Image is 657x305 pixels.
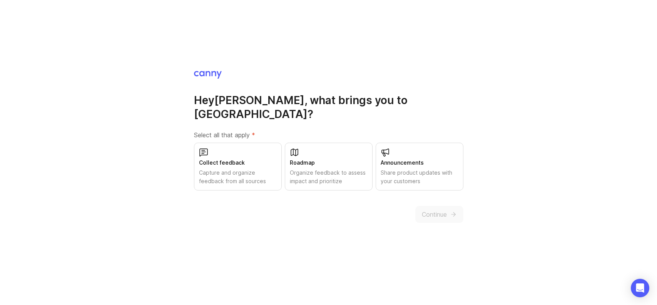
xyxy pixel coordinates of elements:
[381,158,458,167] div: Announcements
[194,71,222,79] img: Canny Home
[422,210,447,219] span: Continue
[376,143,463,190] button: AnnouncementsShare product updates with your customers
[199,169,277,185] div: Capture and organize feedback from all sources
[285,143,373,190] button: RoadmapOrganize feedback to assess impact and prioritize
[290,158,368,167] div: Roadmap
[381,169,458,185] div: Share product updates with your customers
[415,206,463,223] button: Continue
[194,93,463,121] h1: Hey [PERSON_NAME] , what brings you to [GEOGRAPHIC_DATA]?
[290,169,368,185] div: Organize feedback to assess impact and prioritize
[631,279,649,297] div: Open Intercom Messenger
[194,143,282,190] button: Collect feedbackCapture and organize feedback from all sources
[194,130,463,140] label: Select all that apply
[199,158,277,167] div: Collect feedback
